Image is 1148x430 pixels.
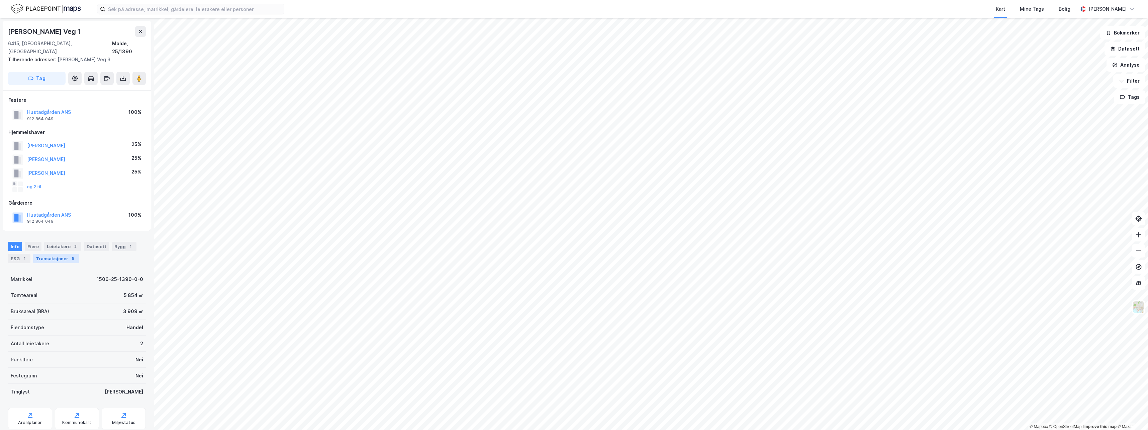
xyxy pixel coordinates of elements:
button: Datasett [1105,42,1145,56]
div: 2 [140,340,143,348]
div: Tomteareal [11,291,37,299]
button: Bokmerker [1100,26,1145,40]
div: Festegrunn [11,372,37,380]
div: 25% [131,154,141,162]
div: [PERSON_NAME] Veg 3 [8,56,140,64]
a: OpenStreetMap [1049,424,1082,429]
div: 1506-25-1390-0-0 [97,275,143,283]
span: Tilhørende adresser: [8,57,58,62]
div: Eiendomstype [11,324,44,332]
div: Transaksjoner [33,254,79,263]
div: Nei [135,356,143,364]
div: 3 909 ㎡ [123,307,143,315]
button: Tag [8,72,66,85]
button: Filter [1113,74,1145,88]
div: 1 [21,255,28,262]
div: Info [8,242,22,251]
div: Bygg [112,242,136,251]
input: Søk på adresse, matrikkel, gårdeiere, leietakere eller personer [105,4,284,14]
div: Antall leietakere [11,340,49,348]
div: Kontrollprogram for chat [1115,398,1148,430]
img: Z [1132,301,1145,313]
a: Mapbox [1030,424,1048,429]
div: 912 864 049 [27,219,54,224]
div: Datasett [84,242,109,251]
iframe: Chat Widget [1115,398,1148,430]
div: Eiere [25,242,41,251]
div: Molde, 25/1390 [112,40,146,56]
div: Hjemmelshaver [8,128,146,136]
div: Handel [126,324,143,332]
button: Tags [1114,90,1145,104]
div: Bruksareal (BRA) [11,307,49,315]
div: ESG [8,254,30,263]
div: Mine Tags [1020,5,1044,13]
div: 912 864 049 [27,116,54,122]
div: 1 [127,243,134,250]
div: Arealplaner [18,420,42,425]
div: 100% [128,211,141,219]
div: Gårdeiere [8,199,146,207]
div: Kart [996,5,1005,13]
div: 25% [131,168,141,176]
div: Punktleie [11,356,33,364]
div: Leietakere [44,242,81,251]
img: logo.f888ab2527a4732fd821a326f86c7f29.svg [11,3,81,15]
div: 100% [128,108,141,116]
a: Improve this map [1083,424,1117,429]
div: 5 [70,255,76,262]
div: Miljøstatus [112,420,135,425]
div: Bolig [1059,5,1070,13]
div: 25% [131,140,141,148]
div: 5 854 ㎡ [124,291,143,299]
div: Tinglyst [11,388,30,396]
div: [PERSON_NAME] [105,388,143,396]
div: Nei [135,372,143,380]
div: [PERSON_NAME] Veg 1 [8,26,82,37]
div: 2 [72,243,79,250]
div: [PERSON_NAME] [1088,5,1127,13]
div: 6415, [GEOGRAPHIC_DATA], [GEOGRAPHIC_DATA] [8,40,112,56]
div: Festere [8,96,146,104]
div: Matrikkel [11,275,32,283]
div: Kommunekart [62,420,91,425]
button: Analyse [1107,58,1145,72]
